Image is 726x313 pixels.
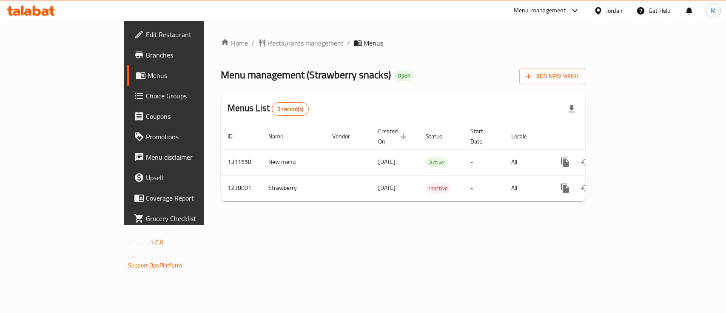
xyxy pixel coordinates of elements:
span: Menus [364,38,383,48]
a: Coupons [127,106,245,126]
span: Coverage Report [146,193,238,203]
span: Menu disclaimer [146,152,238,162]
span: Get support on: [128,251,167,262]
span: Start Date [470,126,494,146]
button: Change Status [575,178,596,198]
a: Menu disclaimer [127,147,245,167]
span: Inactive [426,184,451,193]
span: Menus [148,70,238,80]
th: Actions [548,123,643,149]
span: M [711,6,716,15]
a: Promotions [127,126,245,147]
span: [DATE] [378,156,396,167]
button: Change Status [575,152,596,172]
div: Total records count [272,102,309,116]
span: Edit Restaurant [146,29,238,40]
td: - [464,175,504,201]
a: Choice Groups [127,86,245,106]
td: All [504,175,548,201]
div: Menu-management [514,6,566,16]
h2: Menus List [228,102,309,116]
span: Restaurants management [268,38,344,48]
span: Promotions [146,132,238,142]
a: Edit Restaurant [127,24,245,45]
span: Coupons [146,111,238,121]
span: 1.0.0 [150,237,163,248]
div: Open [394,71,414,81]
table: enhanced table [221,123,643,201]
span: Locale [511,131,538,141]
a: Grocery Checklist [127,208,245,229]
span: ID [228,131,244,141]
button: Add New Menu [519,69,585,84]
td: New menu [262,149,325,175]
nav: breadcrumb [221,38,585,48]
div: Jordan [606,6,623,15]
button: more [555,152,575,172]
span: Open [394,72,414,79]
span: Upsell [146,172,238,183]
td: Strawberry [262,175,325,201]
span: Version: [128,237,149,248]
a: Restaurants management [258,38,344,48]
div: Export file [561,99,582,119]
span: [DATE] [378,182,396,193]
a: Coverage Report [127,188,245,208]
button: more [555,178,575,198]
span: Created On [378,126,409,146]
span: Choice Groups [146,91,238,101]
td: - [464,149,504,175]
span: Branches [146,50,238,60]
a: Menus [127,65,245,86]
a: Branches [127,45,245,65]
span: Add New Menu [526,71,578,82]
a: Support.OpsPlatform [128,260,182,271]
li: / [251,38,254,48]
span: Menu management ( Strawberry snacks ) [221,65,391,84]
a: Upsell [127,167,245,188]
span: Active [426,158,447,167]
span: Vendor [332,131,361,141]
span: Status [426,131,453,141]
td: All [504,149,548,175]
span: Name [268,131,294,141]
span: Grocery Checklist [146,213,238,224]
li: / [347,38,350,48]
span: 2 record(s) [272,105,308,113]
